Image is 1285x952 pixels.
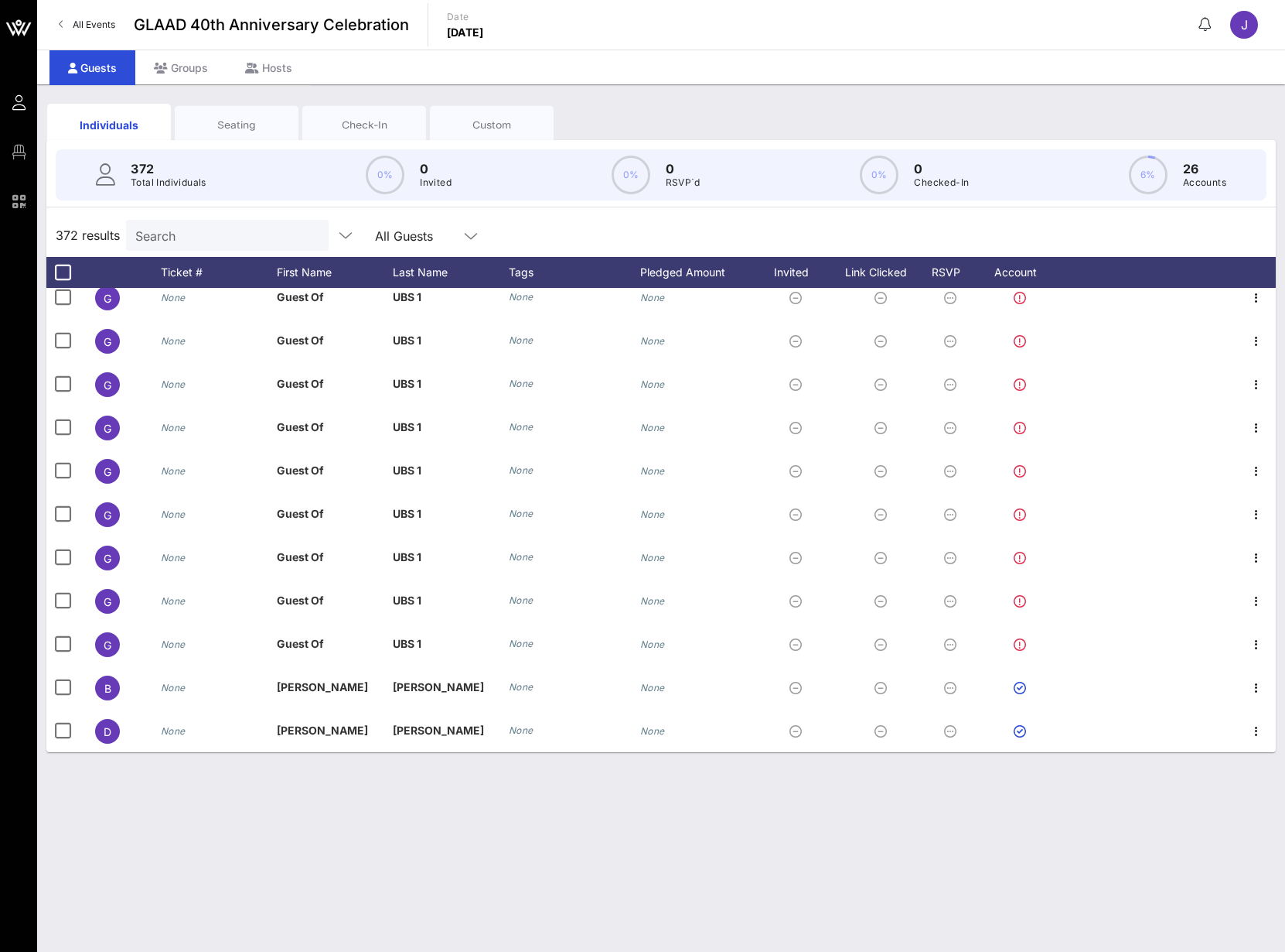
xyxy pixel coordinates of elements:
[393,362,470,406] p: UBS 1
[104,292,111,305] span: G
[161,422,186,433] i: None
[277,492,354,536] p: Guest Of
[509,724,533,736] i: None
[277,257,393,288] div: First Name
[131,175,206,190] p: Total Individuals
[161,595,186,607] i: None
[756,257,841,288] div: Invited
[509,681,533,693] i: None
[277,536,354,579] p: Guest Of
[161,292,186,303] i: None
[104,335,111,348] span: G
[420,175,452,190] p: Invited
[509,421,533,433] i: None
[49,50,135,85] div: Guests
[393,257,509,288] div: Last Name
[104,465,111,478] span: G
[131,159,206,178] p: 372
[393,579,470,622] p: UBS 1
[640,465,665,477] i: None
[277,724,368,737] span: [PERSON_NAME]
[393,622,470,666] p: UBS 1
[161,465,186,477] i: None
[277,449,354,492] p: Guest Of
[640,257,756,288] div: Pledged Amount
[104,682,111,695] span: B
[1241,17,1248,33] span: J
[393,724,484,737] span: [PERSON_NAME]
[509,257,640,288] div: Tags
[161,552,186,563] i: None
[509,464,533,476] i: None
[161,335,186,347] i: None
[914,175,969,190] p: Checked-In
[104,509,111,522] span: G
[393,319,470,362] p: UBS 1
[640,292,665,303] i: None
[104,378,111,392] span: G
[277,406,354,449] p: Guest Of
[841,257,926,288] div: Link Clicked
[49,12,124,37] a: All Events
[104,639,111,652] span: G
[375,229,433,243] div: All Guests
[447,9,484,25] p: Date
[640,682,665,693] i: None
[640,378,665,390] i: None
[393,492,470,536] p: UBS 1
[509,508,533,519] i: None
[666,175,700,190] p: RSVP`d
[277,319,354,362] p: Guest Of
[161,725,186,737] i: None
[393,276,470,319] p: UBS 1
[509,378,533,389] i: None
[1230,11,1258,39] div: J
[640,335,665,347] i: None
[1183,175,1226,190] p: Accounts
[134,13,409,36] span: GLAAD 40th Anniversary Celebration
[640,639,665,650] i: None
[509,334,533,346] i: None
[640,422,665,433] i: None
[393,680,484,693] span: [PERSON_NAME]
[73,19,115,30] span: All Events
[277,579,354,622] p: Guest Of
[277,362,354,406] p: Guest Of
[314,118,414,132] div: Check-In
[104,552,111,565] span: G
[509,291,533,303] i: None
[441,118,542,132] div: Custom
[640,509,665,520] i: None
[980,257,1065,288] div: Account
[277,680,368,693] span: [PERSON_NAME]
[509,594,533,606] i: None
[914,159,969,178] p: 0
[277,622,354,666] p: Guest Of
[640,725,665,737] i: None
[393,406,470,449] p: UBS 1
[161,257,277,288] div: Ticket #
[420,159,452,178] p: 0
[447,25,484,40] p: [DATE]
[509,638,533,649] i: None
[277,276,354,319] p: Guest Of
[104,422,111,435] span: G
[509,551,533,563] i: None
[161,639,186,650] i: None
[104,595,111,608] span: G
[640,595,665,607] i: None
[926,257,980,288] div: RSVP
[104,725,111,738] span: D
[393,449,470,492] p: UBS 1
[393,536,470,579] p: UBS 1
[1183,159,1226,178] p: 26
[227,50,311,85] div: Hosts
[59,117,159,133] div: Individuals
[666,159,700,178] p: 0
[186,118,287,132] div: Seating
[56,226,120,245] span: 372 results
[161,378,186,390] i: None
[640,552,665,563] i: None
[161,509,186,520] i: None
[135,50,227,85] div: Groups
